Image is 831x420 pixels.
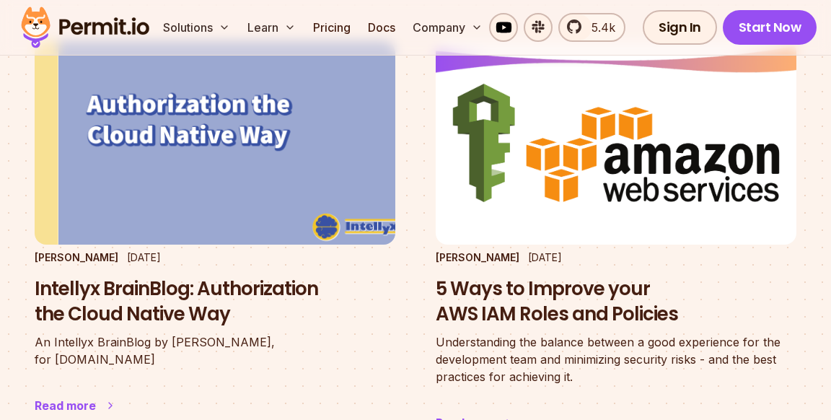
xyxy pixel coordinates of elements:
img: 5 Ways to Improve your AWS IAM Roles and Policies [436,41,796,244]
h3: 5 Ways to Improve your AWS IAM Roles and Policies [436,276,796,328]
button: Solutions [157,13,236,42]
p: An Intellyx BrainBlog by [PERSON_NAME], for [DOMAIN_NAME] [35,333,395,368]
a: Docs [362,13,401,42]
h3: Intellyx BrainBlog: Authorization the Cloud Native Way [35,276,395,328]
p: [PERSON_NAME] [436,250,519,265]
time: [DATE] [127,251,161,263]
a: Start Now [723,10,817,45]
div: Read more [35,397,96,414]
img: Intellyx BrainBlog: Authorization the Cloud Native Way [17,31,413,254]
button: Company [407,13,488,42]
img: Permit logo [14,3,156,52]
p: [PERSON_NAME] [35,250,118,265]
p: Understanding the balance between a good experience for the development team and minimizing secur... [436,333,796,385]
a: Pricing [307,13,356,42]
span: 5.4k [583,19,615,36]
button: Learn [242,13,302,42]
time: [DATE] [528,251,562,263]
a: Sign In [643,10,717,45]
a: 5.4k [558,13,625,42]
